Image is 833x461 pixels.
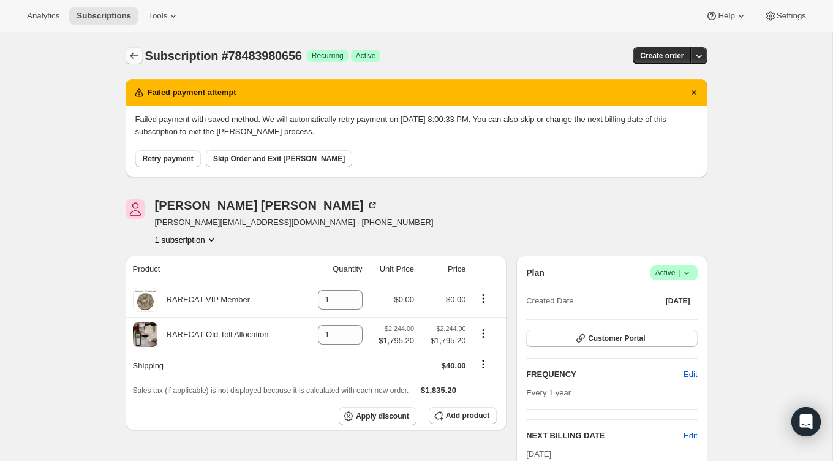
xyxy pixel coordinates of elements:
[526,430,684,442] h2: NEXT BILLING DATE
[421,386,456,395] span: $1,835.20
[133,386,409,395] span: Sales tax (if applicable) is not displayed because it is calculated with each new order.
[429,407,497,424] button: Add product
[133,322,157,347] img: product img
[126,199,145,219] span: Tom Miller
[356,51,376,61] span: Active
[213,154,345,164] span: Skip Order and Exit [PERSON_NAME]
[135,113,698,138] p: Failed payment with saved method. We will automatically retry payment on [DATE] 8:00:33 PM. You c...
[526,330,697,347] button: Customer Portal
[678,268,680,278] span: |
[473,357,493,371] button: Shipping actions
[676,365,704,384] button: Edit
[757,7,813,25] button: Settings
[133,288,157,312] img: product img
[126,256,303,283] th: Product
[526,449,551,459] span: [DATE]
[526,388,571,397] span: Every 1 year
[148,11,167,21] span: Tools
[633,47,691,64] button: Create order
[155,234,217,246] button: Product actions
[394,295,415,304] span: $0.00
[685,84,703,101] button: Dismiss notification
[77,11,131,21] span: Subscriptions
[473,292,493,305] button: Product actions
[640,51,684,61] span: Create order
[436,325,466,332] small: $2,244.00
[658,292,698,310] button: [DATE]
[442,361,466,370] span: $40.00
[588,333,645,343] span: Customer Portal
[379,335,414,347] span: $1,795.20
[526,368,684,381] h2: FREQUENCY
[27,11,59,21] span: Analytics
[526,295,573,307] span: Created Date
[312,51,344,61] span: Recurring
[148,86,236,99] h2: Failed payment attempt
[303,256,366,283] th: Quantity
[145,49,302,63] span: Subscription #78483980656
[526,267,545,279] h2: Plan
[698,7,754,25] button: Help
[684,430,697,442] button: Edit
[385,325,414,332] small: $2,244.00
[20,7,67,25] button: Analytics
[206,150,352,167] button: Skip Order and Exit [PERSON_NAME]
[141,7,187,25] button: Tools
[126,47,143,64] button: Subscriptions
[155,216,434,229] span: [PERSON_NAME][EMAIL_ADDRESS][DOMAIN_NAME] · [PHONE_NUMBER]
[69,7,138,25] button: Subscriptions
[684,368,697,381] span: Edit
[366,256,418,283] th: Unit Price
[143,154,194,164] span: Retry payment
[339,407,417,425] button: Apply discount
[356,411,409,421] span: Apply discount
[155,199,379,211] div: [PERSON_NAME] [PERSON_NAME]
[777,11,806,21] span: Settings
[655,267,693,279] span: Active
[157,294,251,306] div: RARECAT VIP Member
[718,11,734,21] span: Help
[446,295,466,304] span: $0.00
[473,327,493,340] button: Product actions
[446,411,489,421] span: Add product
[157,329,269,341] div: RARECAT Old Toll Allocation
[126,352,303,379] th: Shipping
[135,150,201,167] button: Retry payment
[666,296,690,306] span: [DATE]
[791,407,821,436] div: Open Intercom Messenger
[421,335,466,347] span: $1,795.20
[418,256,470,283] th: Price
